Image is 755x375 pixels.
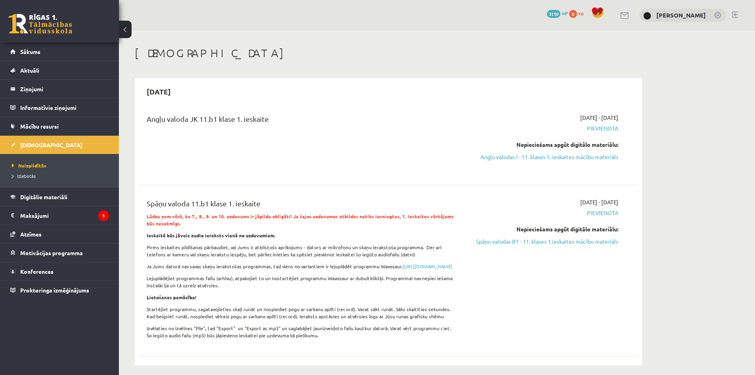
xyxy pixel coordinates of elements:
[139,82,179,101] h2: [DATE]
[147,263,457,270] p: Ja Jums datorā nav savas skaņu ierakstošas programmas, tad viens no variantiem ir lejuplādēt prog...
[469,225,618,233] div: Nepieciešams apgūt digitālo materiālu:
[20,123,59,130] span: Mācību resursi
[547,10,568,16] a: 3110 mP
[135,46,642,60] h1: [DEMOGRAPHIC_DATA]
[147,113,457,128] div: Angļu valoda JK 11.b1 klase 1. ieskaite
[643,12,651,20] img: Ansis Eglājs
[10,80,109,98] a: Ziņojumi
[147,232,276,238] strong: Ieskaitē būs jāveic audio ieraksts vienā no uzdevumiem.
[469,140,618,149] div: Nepieciešams apgūt digitālo materiālu:
[403,263,452,269] a: [URL][DOMAIN_NAME]
[10,117,109,135] a: Mācību resursi
[10,281,109,299] a: Proktoringa izmēģinājums
[20,48,40,55] span: Sākums
[469,153,618,161] a: Angļu valodas I - 11. klases 1. ieskaites mācību materiāls
[10,225,109,243] a: Atzīmes
[20,231,42,238] span: Atzīmes
[569,10,577,18] span: 0
[20,193,67,200] span: Digitālie materiāli
[98,210,109,221] i: 1
[10,61,109,79] a: Aktuāli
[569,10,587,16] a: 0 xp
[12,162,111,169] a: Neizpildītās
[469,237,618,246] a: Spāņu valodas B1 - 11. klases 1.ieskaites mācību materiāls
[20,206,109,225] legend: Maksājumi
[10,188,109,206] a: Digitālie materiāli
[20,287,89,294] span: Proktoringa izmēģinājums
[20,80,109,98] legend: Ziņojumi
[147,213,454,227] strong: Lūdzu ņem vērā, ka 7., 8., 9. un 10. uzdevums ir jāpilda obligāti! Ja šajos uzdevumos atbildes ne...
[10,244,109,262] a: Motivācijas programma
[10,206,109,225] a: Maksājumi1
[147,275,457,289] p: Lejuplādējiet programmas failu (arhīvu), atpakojiet to un nostartējiet programmu Wavozaur ar dubu...
[147,294,197,300] strong: Lietošanas pamācība!
[147,244,457,258] p: Pirms ieskaites pildīšanas pārbaudiet, vai Jums ir atbilstošs aprīkojums - dators ar mikrofonu un...
[147,306,457,320] p: Startējiet programmu, sagatavojieties skaļi runāt un nospiediet pogu ar sarkanu aplīti (record). ...
[12,173,36,179] span: Izlabotās
[469,209,618,217] span: Pievienota
[10,136,109,154] a: [DEMOGRAPHIC_DATA]
[20,141,82,148] span: [DEMOGRAPHIC_DATA]
[469,124,618,133] span: Pievienota
[580,113,618,122] span: [DATE] - [DATE]
[9,14,72,34] a: Rīgas 1. Tālmācības vidusskola
[10,98,109,117] a: Informatīvie ziņojumi
[12,162,46,169] span: Neizpildītās
[147,198,457,213] div: Spāņu valoda 11.b1 klase 1. ieskaite
[656,11,706,19] a: [PERSON_NAME]
[20,67,39,74] span: Aktuāli
[578,10,583,16] span: xp
[547,10,560,18] span: 3110
[562,10,568,16] span: mP
[12,172,111,179] a: Izlabotās
[10,42,109,61] a: Sākums
[20,249,83,256] span: Motivācijas programma
[10,262,109,281] a: Konferences
[20,98,109,117] legend: Informatīvie ziņojumi
[20,268,54,275] span: Konferences
[580,198,618,206] span: [DATE] - [DATE]
[147,325,457,339] p: Izvēlaties no izvēlnes "File", tad "Export" un "Export as mp3" un saglabājiet jaunizveidoto failu...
